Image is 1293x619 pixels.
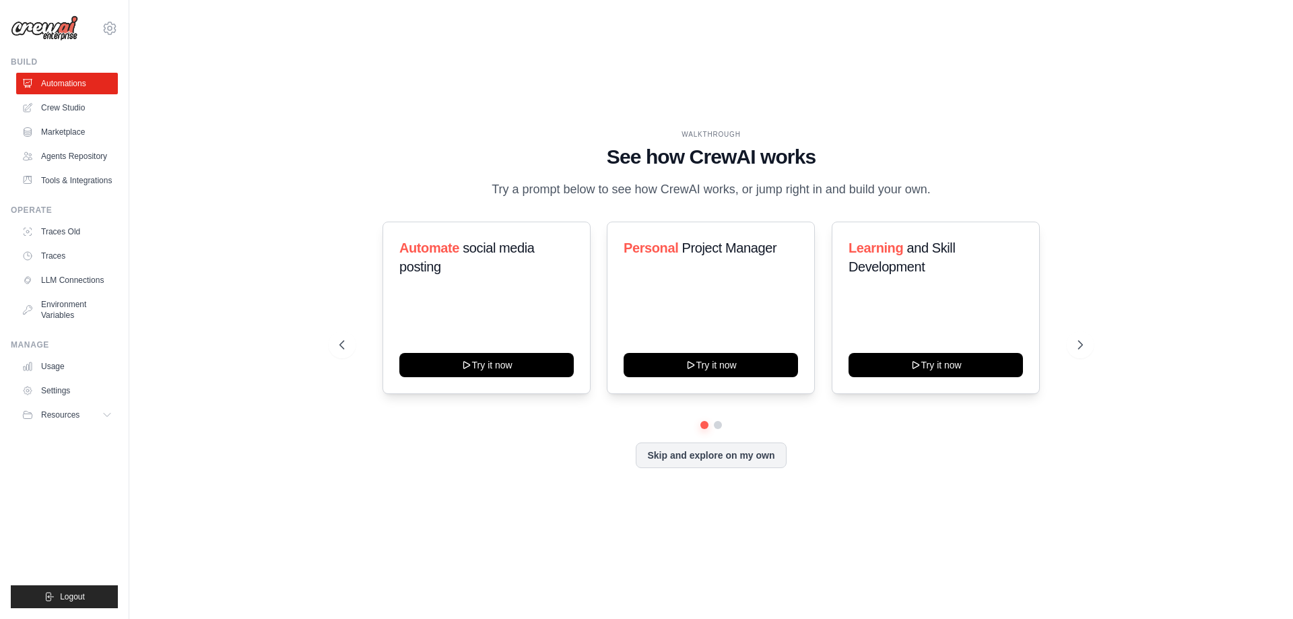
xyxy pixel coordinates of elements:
p: Try a prompt below to see how CrewAI works, or jump right in and build your own. [485,180,937,199]
span: and Skill Development [849,240,955,274]
span: social media posting [399,240,535,274]
a: LLM Connections [16,269,118,291]
div: WALKTHROUGH [339,129,1083,139]
button: Try it now [624,353,798,377]
div: Build [11,57,118,67]
span: Learning [849,240,903,255]
button: Try it now [849,353,1023,377]
a: Tools & Integrations [16,170,118,191]
span: Logout [60,591,85,602]
a: Traces [16,245,118,267]
a: Agents Repository [16,145,118,167]
button: Logout [11,585,118,608]
h1: See how CrewAI works [339,145,1083,169]
a: Usage [16,356,118,377]
span: Personal [624,240,678,255]
span: Resources [41,410,79,420]
button: Skip and explore on my own [636,443,786,468]
a: Traces Old [16,221,118,242]
button: Resources [16,404,118,426]
div: Manage [11,339,118,350]
a: Automations [16,73,118,94]
iframe: Chat Widget [1226,554,1293,619]
button: Try it now [399,353,574,377]
a: Marketplace [16,121,118,143]
a: Settings [16,380,118,401]
img: Logo [11,15,78,41]
span: Automate [399,240,459,255]
div: Operate [11,205,118,216]
span: Project Manager [682,240,777,255]
a: Crew Studio [16,97,118,119]
a: Environment Variables [16,294,118,326]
